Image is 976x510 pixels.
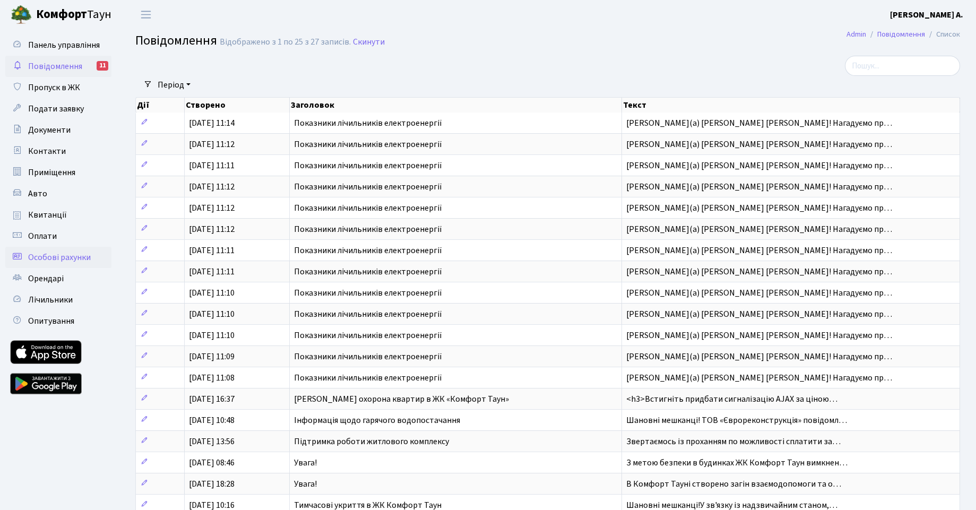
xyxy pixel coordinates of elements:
span: [DATE] 11:12 [189,139,235,150]
b: Комфорт [36,6,87,23]
span: [PERSON_NAME](а) [PERSON_NAME] [PERSON_NAME]! Нагадуємо пр… [626,266,892,278]
th: Дії [136,98,185,113]
span: Показники лічильників електроенергії [294,287,442,299]
span: [PERSON_NAME](а) [PERSON_NAME] [PERSON_NAME]! Нагадуємо пр… [626,181,892,193]
span: [DATE] 11:12 [189,181,235,193]
li: Список [925,29,960,40]
span: Показники лічильників електроенергії [294,202,442,214]
b: [PERSON_NAME] А. [890,9,963,21]
a: Опитування [5,310,111,332]
a: Документи [5,119,111,141]
span: [DATE] 11:10 [189,287,235,299]
span: Документи [28,124,71,136]
span: Таун [36,6,111,24]
span: Оплати [28,230,57,242]
span: Підтримка роботи житлового комплексу [294,436,449,447]
span: Звертаємось із проханням по можливості сплатити за… [626,436,841,447]
span: [DATE] 11:11 [189,245,235,256]
span: Повідомлення [135,31,217,50]
span: Шановні мешканці! ТОВ «Єврореконструкція» повідомл… [626,414,847,426]
span: [DATE] 11:10 [189,330,235,341]
a: Панель управління [5,34,111,56]
span: [PERSON_NAME] охорона квартир в ЖК «Комфорт Таун» [294,393,509,405]
span: Показники лічильників електроенергії [294,160,442,171]
span: Квитанції [28,209,67,221]
span: [DATE] 13:56 [189,436,235,447]
span: <h3>Встигніть придбати сигналізацію AJAX за ціною… [626,393,837,405]
a: Пропуск в ЖК [5,77,111,98]
th: Заголовок [290,98,622,113]
span: [DATE] 16:37 [189,393,235,405]
span: [DATE] 18:28 [189,478,235,490]
span: [PERSON_NAME](а) [PERSON_NAME] [PERSON_NAME]! Нагадуємо пр… [626,351,892,362]
span: Панель управління [28,39,100,51]
th: Текст [622,98,960,113]
a: Контакти [5,141,111,162]
a: Скинути [353,37,385,47]
a: Особові рахунки [5,247,111,268]
span: Контакти [28,145,66,157]
span: [PERSON_NAME](а) [PERSON_NAME] [PERSON_NAME]! Нагадуємо пр… [626,308,892,320]
div: 11 [97,61,108,71]
span: [PERSON_NAME](а) [PERSON_NAME] [PERSON_NAME]! Нагадуємо пр… [626,287,892,299]
span: [PERSON_NAME](а) [PERSON_NAME] [PERSON_NAME]! Нагадуємо пр… [626,245,892,256]
span: Показники лічильників електроенергії [294,372,442,384]
span: Увага! [294,478,317,490]
a: Орендарі [5,268,111,289]
span: Приміщення [28,167,75,178]
span: Показники лічильників електроенергії [294,330,442,341]
span: Пропуск в ЖК [28,82,80,93]
th: Створено [185,98,290,113]
a: Період [153,76,195,94]
span: Показники лічильників електроенергії [294,308,442,320]
span: Авто [28,188,47,200]
a: Оплати [5,226,111,247]
span: [DATE] 11:09 [189,351,235,362]
span: Подати заявку [28,103,84,115]
span: [PERSON_NAME](а) [PERSON_NAME] [PERSON_NAME]! Нагадуємо пр… [626,372,892,384]
span: Інформація щодо гарячого водопостачання [294,414,460,426]
span: [DATE] 11:12 [189,223,235,235]
img: logo.png [11,4,32,25]
span: Показники лічильників електроенергії [294,139,442,150]
span: Показники лічильників електроенергії [294,117,442,129]
span: Показники лічильників електроенергії [294,351,442,362]
span: [DATE] 11:12 [189,202,235,214]
a: Подати заявку [5,98,111,119]
a: Повідомлення11 [5,56,111,77]
span: Лічильники [28,294,73,306]
span: [DATE] 11:14 [189,117,235,129]
span: [PERSON_NAME](а) [PERSON_NAME] [PERSON_NAME]! Нагадуємо пр… [626,139,892,150]
a: Повідомлення [877,29,925,40]
span: [PERSON_NAME](а) [PERSON_NAME] [PERSON_NAME]! Нагадуємо пр… [626,117,892,129]
a: Приміщення [5,162,111,183]
span: В Комфорт Тауні створено загін взаємодопомоги та о… [626,478,841,490]
span: Особові рахунки [28,252,91,263]
span: [PERSON_NAME](а) [PERSON_NAME] [PERSON_NAME]! Нагадуємо пр… [626,223,892,235]
a: Лічильники [5,289,111,310]
span: Показники лічильників електроенергії [294,181,442,193]
span: [DATE] 11:11 [189,160,235,171]
span: Показники лічильників електроенергії [294,245,442,256]
a: Квитанції [5,204,111,226]
span: [PERSON_NAME](а) [PERSON_NAME] [PERSON_NAME]! Нагадуємо пр… [626,160,892,171]
span: З метою безпеки в будинках ЖК Комфорт Таун вимкнен… [626,457,848,469]
button: Переключити навігацію [133,6,159,23]
a: Admin [847,29,866,40]
span: [PERSON_NAME](а) [PERSON_NAME] [PERSON_NAME]! Нагадуємо пр… [626,202,892,214]
input: Пошук... [845,56,960,76]
nav: breadcrumb [831,23,976,46]
span: Повідомлення [28,60,82,72]
span: [DATE] 08:46 [189,457,235,469]
span: Орендарі [28,273,64,284]
span: Опитування [28,315,74,327]
span: [DATE] 10:48 [189,414,235,426]
a: Авто [5,183,111,204]
span: Показники лічильників електроенергії [294,223,442,235]
span: [DATE] 11:08 [189,372,235,384]
span: Показники лічильників електроенергії [294,266,442,278]
span: Увага! [294,457,317,469]
div: Відображено з 1 по 25 з 27 записів. [220,37,351,47]
span: [DATE] 11:10 [189,308,235,320]
span: [PERSON_NAME](а) [PERSON_NAME] [PERSON_NAME]! Нагадуємо пр… [626,330,892,341]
